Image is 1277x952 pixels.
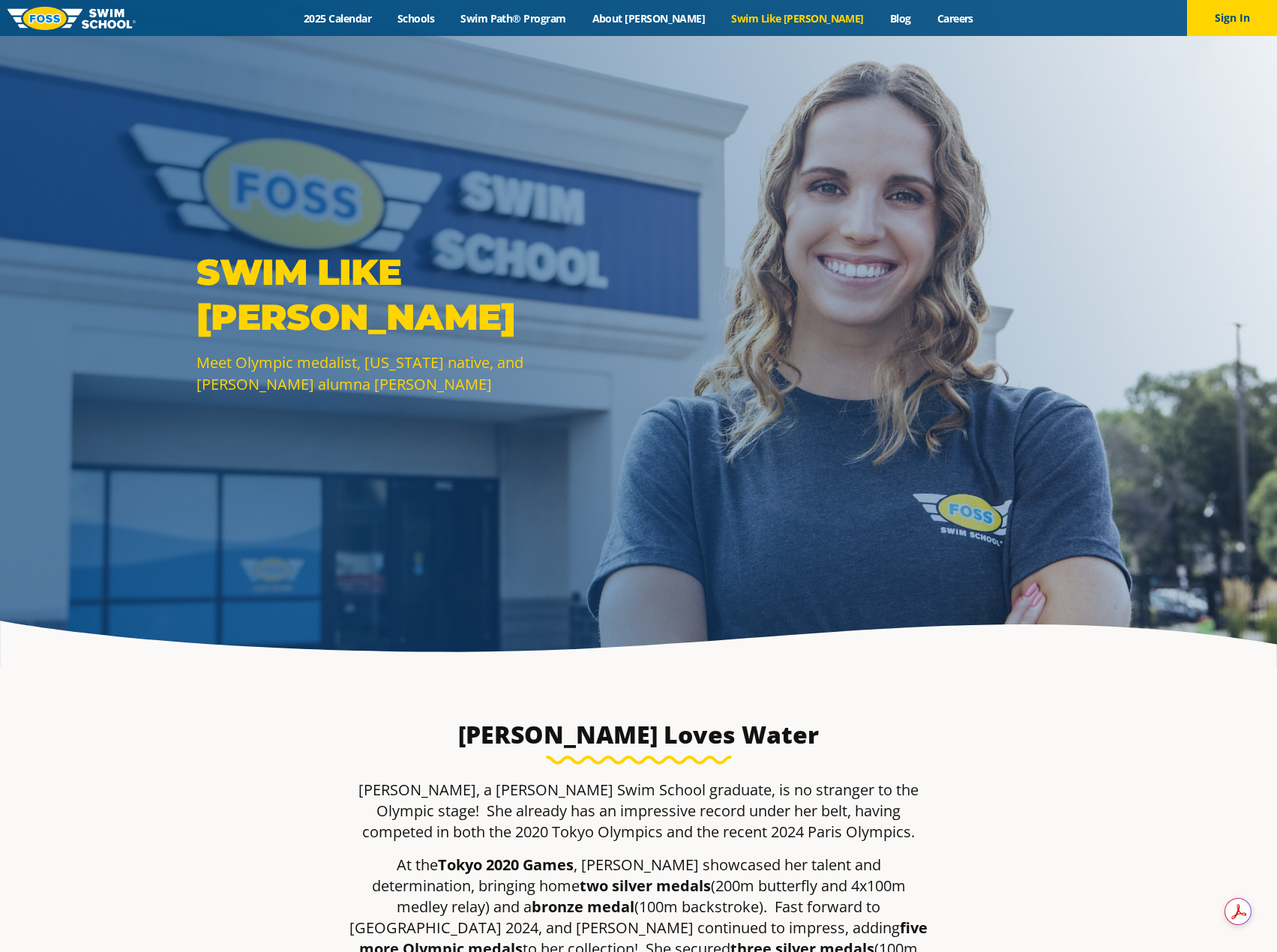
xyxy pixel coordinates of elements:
[877,11,924,25] a: Blog
[448,11,579,25] a: Swim Path® Program
[196,250,631,340] p: SWIM LIKE [PERSON_NAME]
[346,780,931,843] p: [PERSON_NAME], a [PERSON_NAME] Swim School graduate, is no stranger to the Olympic stage! She alr...
[7,7,136,30] img: FOSS Swim School Logo
[579,11,718,25] a: About [PERSON_NAME]
[580,876,711,896] strong: two silver medals
[385,11,448,25] a: Schools
[532,897,634,917] strong: bronze medal
[438,855,574,875] strong: Tokyo 2020 Games
[435,720,843,750] h3: [PERSON_NAME] Loves Water
[718,11,877,25] a: Swim Like [PERSON_NAME]
[291,11,385,25] a: 2025 Calendar
[924,11,986,25] a: Careers
[196,352,631,395] p: Meet Olympic medalist, [US_STATE] native, and [PERSON_NAME] alumna [PERSON_NAME]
